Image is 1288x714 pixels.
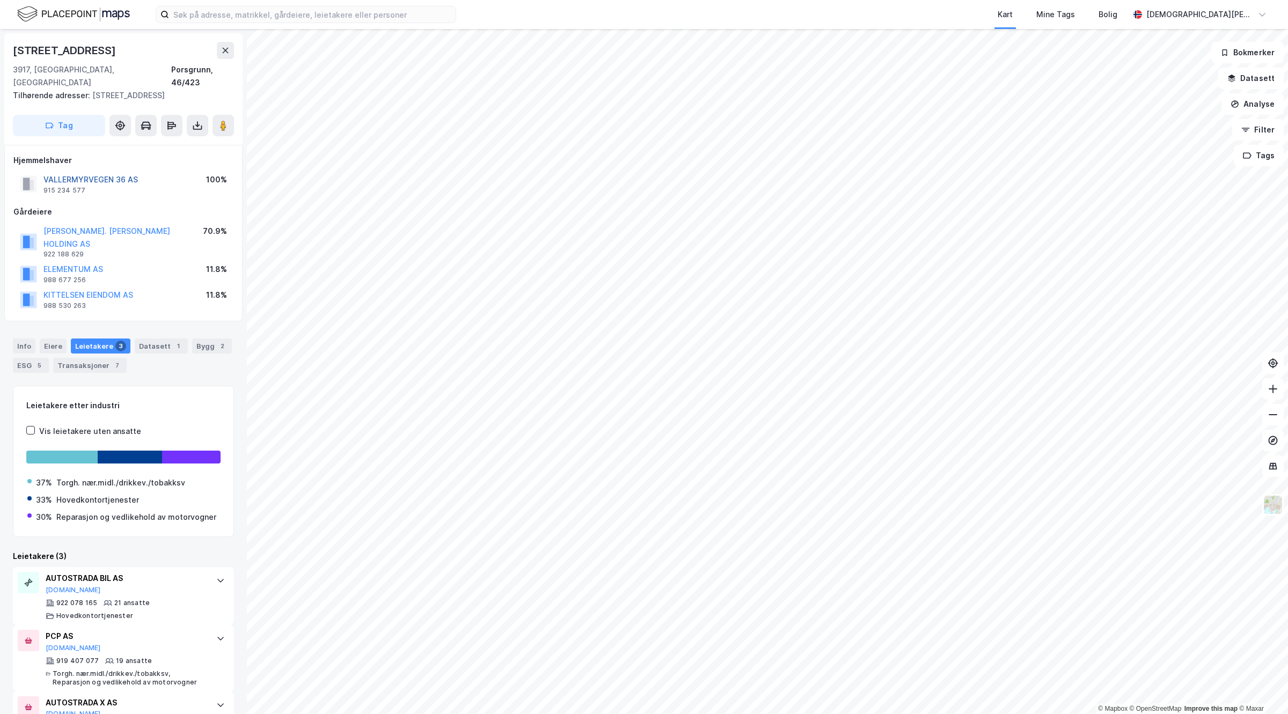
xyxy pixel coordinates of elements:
[13,338,35,354] div: Info
[1234,663,1288,714] iframe: Chat Widget
[40,338,67,354] div: Eiere
[17,5,130,24] img: logo.f888ab2527a4732fd821a326f86c7f29.svg
[173,341,184,351] div: 1
[1098,705,1128,712] a: Mapbox
[43,276,86,284] div: 988 677 256
[1036,8,1075,21] div: Mine Tags
[13,205,233,218] div: Gårdeiere
[112,360,122,371] div: 7
[13,63,171,89] div: 3917, [GEOGRAPHIC_DATA], [GEOGRAPHIC_DATA]
[13,154,233,167] div: Hjemmelshaver
[46,630,206,643] div: PCP AS
[53,358,127,373] div: Transaksjoner
[1234,145,1284,166] button: Tags
[53,669,206,687] div: Torgh. nær.midl./drikkev./tobakksv, Reparasjon og vedlikehold av motorvogner
[115,341,126,351] div: 3
[114,599,150,607] div: 21 ansatte
[56,476,185,489] div: Torgh. nær.midl./drikkev./tobakksv
[26,399,221,412] div: Leietakere etter industri
[56,494,139,506] div: Hovedkontortjenester
[13,358,49,373] div: ESG
[206,289,227,301] div: 11.8%
[71,338,130,354] div: Leietakere
[56,612,133,620] div: Hovedkontortjenester
[36,476,52,489] div: 37%
[46,586,101,594] button: [DOMAIN_NAME]
[1232,119,1284,141] button: Filter
[998,8,1013,21] div: Kart
[116,657,152,665] div: 19 ansatte
[46,644,101,652] button: [DOMAIN_NAME]
[217,341,228,351] div: 2
[135,338,188,354] div: Datasett
[43,250,84,259] div: 922 188 629
[46,572,206,585] div: AUTOSTRADA BIL AS
[56,657,99,665] div: 919 407 077
[13,91,92,100] span: Tilhørende adresser:
[171,63,234,89] div: Porsgrunn, 46/423
[192,338,232,354] div: Bygg
[13,42,118,59] div: [STREET_ADDRESS]
[1099,8,1117,21] div: Bolig
[1263,495,1283,515] img: Z
[36,494,52,506] div: 33%
[56,599,97,607] div: 922 078 165
[13,115,105,136] button: Tag
[1130,705,1182,712] a: OpenStreetMap
[39,425,141,438] div: Vis leietakere uten ansatte
[206,263,227,276] div: 11.8%
[56,511,216,524] div: Reparasjon og vedlikehold av motorvogner
[206,173,227,186] div: 100%
[34,360,45,371] div: 5
[1211,42,1284,63] button: Bokmerker
[13,550,234,563] div: Leietakere (3)
[1184,705,1238,712] a: Improve this map
[43,186,85,195] div: 915 234 577
[1221,93,1284,115] button: Analyse
[1146,8,1254,21] div: [DEMOGRAPHIC_DATA][PERSON_NAME]
[169,6,456,23] input: Søk på adresse, matrikkel, gårdeiere, leietakere eller personer
[1218,68,1284,89] button: Datasett
[13,89,225,102] div: [STREET_ADDRESS]
[46,696,206,709] div: AUTOSTRADA X AS
[203,225,227,238] div: 70.9%
[36,511,52,524] div: 30%
[43,301,86,310] div: 988 530 263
